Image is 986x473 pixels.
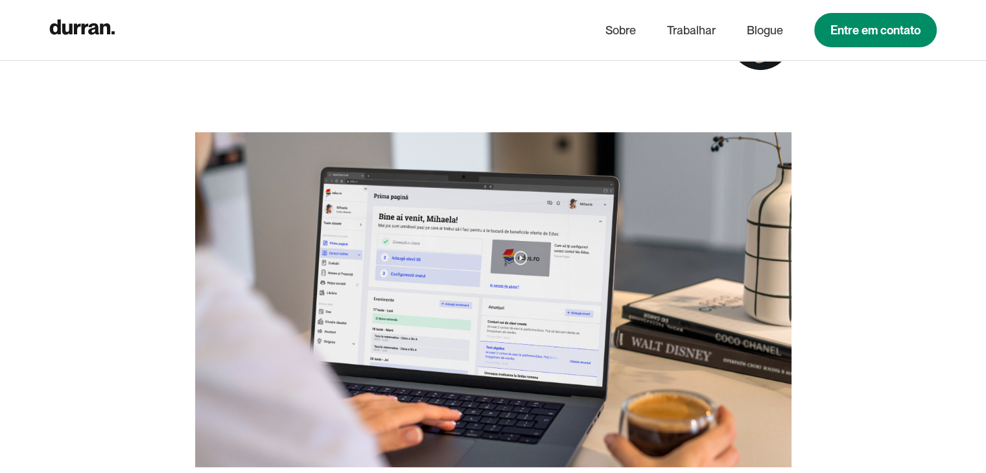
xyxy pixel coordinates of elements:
font: Trabalhar [667,23,716,37]
a: Trabalhar [667,18,716,43]
a: Sobre [605,18,636,43]
font: Entre em contato [830,23,921,37]
a: Entre em contato [814,13,937,47]
a: Blogue [747,18,783,43]
a: lar [49,17,115,43]
font: Blogue [747,23,783,37]
font: Sobre [605,23,636,37]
